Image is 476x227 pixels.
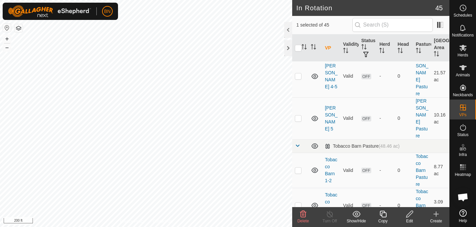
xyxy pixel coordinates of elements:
span: Status [457,133,468,137]
p-sorticon: Activate to sort [379,49,385,54]
span: OFF [361,74,371,79]
span: (48.46 ac) [379,143,400,149]
span: Help [459,219,467,223]
td: 10.16 ac [431,97,449,139]
h2: In Rotation [296,4,435,12]
p-sorticon: Activate to sort [398,49,403,54]
div: Turn Off [316,218,343,224]
span: OFF [361,168,371,173]
span: VPs [459,113,466,117]
a: [PERSON_NAME] Pasture [416,98,428,138]
span: Neckbands [453,93,473,97]
button: Reset Map [3,24,11,32]
a: Tobacco Barn 2 [325,192,337,218]
div: - [379,73,392,80]
td: Valid [340,188,359,223]
span: OFF [361,116,371,121]
span: Heatmap [455,173,471,177]
input: Search (S) [352,18,433,32]
div: Open chat [453,187,473,207]
span: Delete [297,219,309,223]
p-sorticon: Activate to sort [361,45,367,50]
div: Edit [396,218,423,224]
th: Head [395,35,413,62]
div: - [379,202,392,209]
td: Valid [340,55,359,97]
div: - [379,115,392,122]
td: 0 [395,188,413,223]
td: 8.77 ac [431,153,449,188]
a: Help [450,207,476,225]
a: Tobacco Barn 1-2 [325,157,337,183]
th: Herd [377,35,395,62]
td: 0 [395,153,413,188]
img: Gallagher Logo [8,5,91,17]
td: 21.57 ac [431,55,449,97]
div: - [379,167,392,174]
div: Tobacco Barn Pasture [325,143,400,149]
span: OFF [361,203,371,208]
button: Map Layers [15,24,23,32]
th: VP [322,35,340,62]
button: – [3,43,11,51]
p-sorticon: Activate to sort [301,45,307,50]
div: Create [423,218,449,224]
th: Validity [340,35,359,62]
span: Animals [456,73,470,77]
span: Infra [459,153,467,157]
a: Privacy Policy [120,218,145,224]
span: Notifications [452,33,474,37]
div: Show/Hide [343,218,370,224]
span: BN [104,8,110,15]
span: 45 [435,3,443,13]
div: Copy [370,218,396,224]
p-sorticon: Activate to sort [416,49,421,54]
td: 0 [395,97,413,139]
a: [PERSON_NAME] 4-5 [325,63,337,89]
th: [GEOGRAPHIC_DATA] Area [431,35,449,62]
p-sorticon: Activate to sort [311,45,316,50]
td: 3.09 ac [431,188,449,223]
a: Tobacco Barn Pasture [416,189,428,222]
p-sorticon: Activate to sort [343,49,348,54]
a: Tobacco Barn Pasture [416,154,428,187]
button: + [3,35,11,43]
th: Status [359,35,377,62]
p-sorticon: Activate to sort [434,52,439,57]
td: Valid [340,153,359,188]
a: [PERSON_NAME] Pasture [416,56,428,96]
th: Pasture [413,35,431,62]
td: Valid [340,97,359,139]
a: [PERSON_NAME] 5 [325,105,337,131]
td: 0 [395,55,413,97]
span: Schedules [453,13,472,17]
span: Herds [457,53,468,57]
span: 1 selected of 45 [296,22,352,29]
a: Contact Us [153,218,172,224]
